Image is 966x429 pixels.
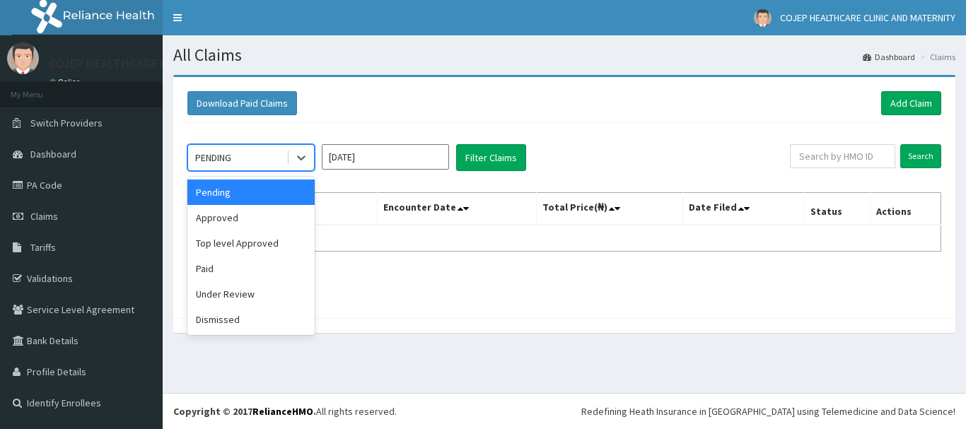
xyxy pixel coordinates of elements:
a: Online [50,77,83,87]
div: PENDING [195,151,231,165]
button: Download Paid Claims [187,91,297,115]
a: RelianceHMO [252,405,313,418]
div: Top level Approved [187,230,315,256]
span: Switch Providers [30,117,103,129]
th: Status [805,193,871,225]
th: Date Filed [683,193,805,225]
img: User Image [754,9,772,27]
h1: All Claims [173,46,955,64]
span: Tariffs [30,241,56,254]
button: Filter Claims [456,144,526,171]
th: Total Price(₦) [536,193,683,225]
img: User Image [7,42,39,74]
div: Dismissed [187,307,315,332]
strong: Copyright © 2017 . [173,405,316,418]
a: Dashboard [863,51,915,63]
div: Pending [187,180,315,205]
div: Approved [187,205,315,230]
div: Redefining Heath Insurance in [GEOGRAPHIC_DATA] using Telemedicine and Data Science! [581,404,955,418]
input: Search [900,144,941,168]
span: COJEP HEALTHCARE CLINIC AND MATERNITY [780,11,955,24]
div: Under Review [187,281,315,307]
p: COJEP HEALTHCARE CLINIC AND MATERNITY [50,57,287,70]
a: Add Claim [881,91,941,115]
input: Select Month and Year [322,144,449,170]
span: Claims [30,210,58,223]
th: Encounter Date [378,193,536,225]
input: Search by HMO ID [790,144,895,168]
div: Paid [187,256,315,281]
th: Actions [870,193,941,225]
footer: All rights reserved. [163,393,966,429]
li: Claims [916,51,955,63]
span: Dashboard [30,148,76,160]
